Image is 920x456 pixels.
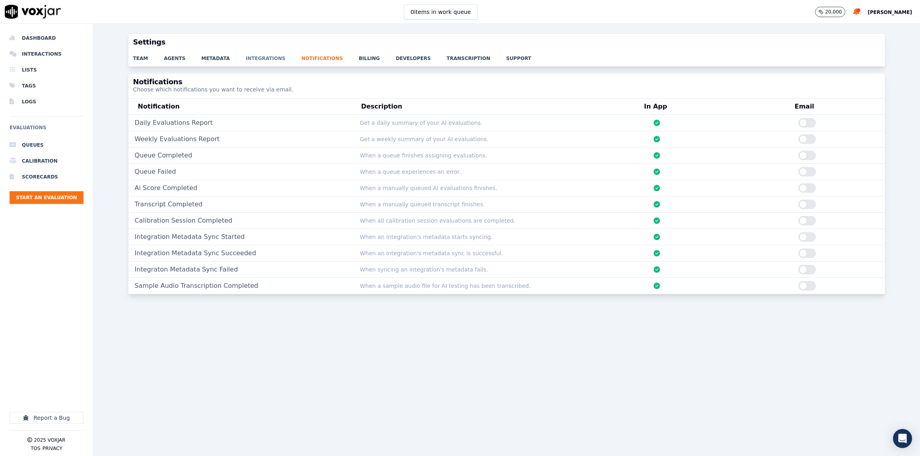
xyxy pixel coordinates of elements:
div: Ai Score Completed [135,183,353,193]
div: When a sample audio file for AI testing has been transcribed. [360,281,578,291]
h6: Evaluations [10,123,83,137]
div: Integration Metadata Sync Succeeded [135,248,353,258]
div: In App [581,99,730,114]
div: Integraton Metadata Sync Failed [135,265,353,274]
a: team [133,50,164,62]
a: integrations [246,50,301,62]
a: Queues [10,137,83,153]
div: When a manually queued transcript finishes. [360,200,578,209]
div: Integration Metadata Sync Started [135,232,353,242]
button: TOS [31,445,40,452]
img: voxjar logo [5,5,61,19]
button: Privacy [43,445,62,452]
div: Description [358,99,581,114]
a: Tags [10,78,83,94]
div: Open Intercom Messenger [893,429,912,448]
button: 20,000 [815,7,853,17]
a: Dashboard [10,30,83,46]
div: Weekly Evaluations Report [135,134,353,144]
button: 0items in work queue [404,4,478,19]
div: Sample Audio Transcription Completed [135,281,353,291]
a: support [506,50,547,62]
div: Queue Completed [135,151,353,160]
a: Interactions [10,46,83,62]
div: When an integration's metadata starts syncing. [360,232,578,242]
div: When an integration's metadata sync is successful. [360,248,578,258]
h3: Notifications [133,78,293,85]
h3: Settings [133,39,881,46]
div: Transcript Completed [135,200,353,209]
button: Start an Evaluation [10,191,83,204]
div: When a queue finishes assigning evaluations. [360,151,578,160]
a: agents [164,50,201,62]
p: 20,000 [825,9,842,15]
button: Report a Bug [10,412,83,424]
div: When a queue experiences an error. [360,167,578,177]
div: When all calibration session evaluations are completed. [360,216,578,225]
div: Notification [135,99,358,114]
a: Logs [10,94,83,110]
div: Queue Failed [135,167,353,177]
a: metadata [201,50,246,62]
div: When a manually queued AI evaluations finishes. [360,183,578,193]
a: Lists [10,62,83,78]
div: Daily Evaluations Report [135,118,353,128]
a: notifications [301,50,359,62]
a: Scorecards [10,169,83,185]
div: Email [730,99,879,114]
button: [PERSON_NAME] [868,7,920,17]
button: 20,000 [815,7,845,17]
a: transcription [446,50,506,62]
div: When syncing an integration's metadata fails. [360,265,578,274]
a: billing [359,50,396,62]
a: Calibration [10,153,83,169]
div: Get a weekly summary of your AI evaluations. [360,134,578,144]
p: 2025 Voxjar [34,437,65,443]
div: Calibration Session Completed [135,216,353,225]
span: [PERSON_NAME] [868,10,912,15]
div: Get a daily summary of your AI evaluations. [360,118,578,128]
a: developers [396,50,446,62]
p: Choose which notifications you want to receive via email. [133,85,293,93]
